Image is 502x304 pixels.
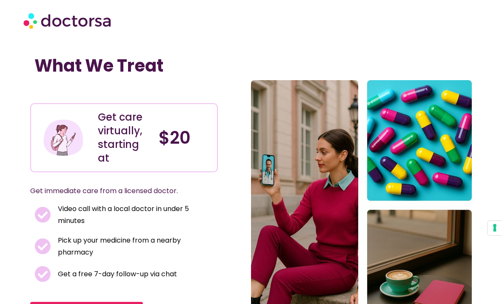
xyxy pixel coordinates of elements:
iframe: Customer reviews powered by Trustpilot [34,84,162,95]
span: Video call with a local doctor in under 5 minutes [56,203,214,227]
p: Get immediate care from a licensed doctor. [30,185,197,197]
h4: $20 [159,127,211,148]
span: Pick up your medicine from a nearby pharmacy [56,235,214,258]
img: Illustration depicting a young woman in a casual outfit, engaged with her smartphone. She has a p... [43,117,84,159]
span: Get a free 7-day follow-up via chat [56,268,177,280]
h1: What We Treat [34,55,214,76]
div: Get care virtually, starting at [98,110,150,165]
button: Your consent preferences for tracking technologies [488,221,502,235]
